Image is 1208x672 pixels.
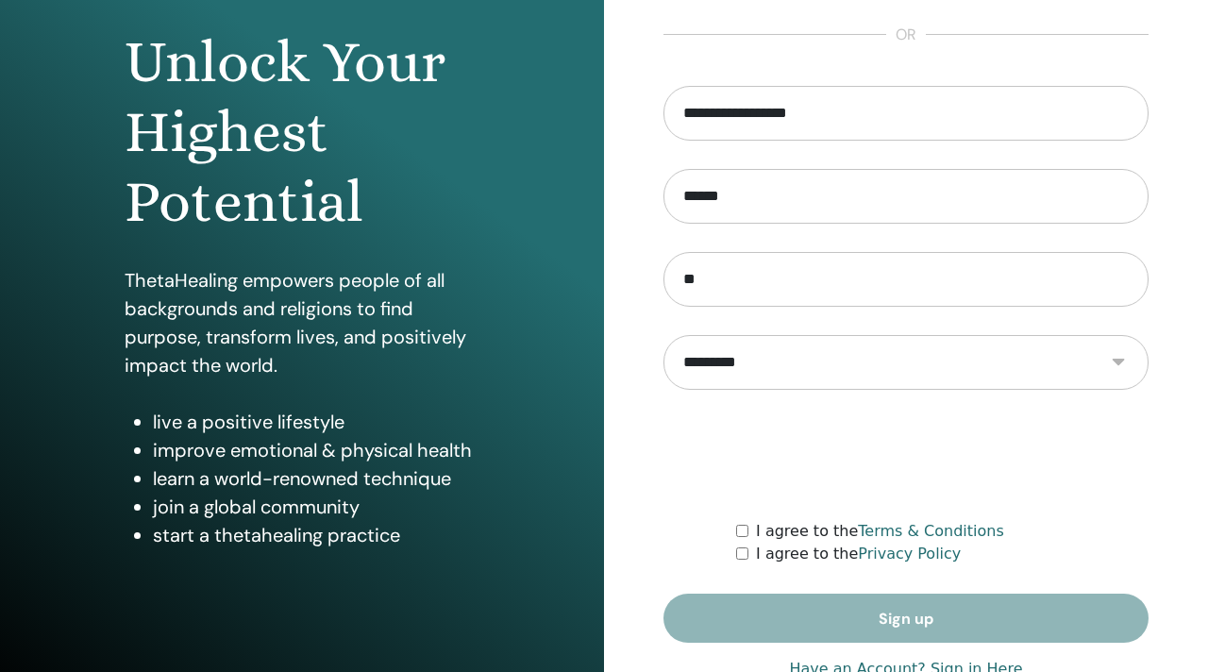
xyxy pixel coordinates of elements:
[153,493,480,521] li: join a global community
[858,545,961,563] a: Privacy Policy
[153,408,480,436] li: live a positive lifestyle
[756,543,961,565] label: I agree to the
[756,520,1004,543] label: I agree to the
[153,436,480,464] li: improve emotional & physical health
[153,521,480,549] li: start a thetahealing practice
[153,464,480,493] li: learn a world-renowned technique
[886,24,926,46] span: or
[858,522,1003,540] a: Terms & Conditions
[125,27,480,238] h1: Unlock Your Highest Potential
[763,418,1049,492] iframe: reCAPTCHA
[125,266,480,379] p: ThetaHealing empowers people of all backgrounds and religions to find purpose, transform lives, a...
